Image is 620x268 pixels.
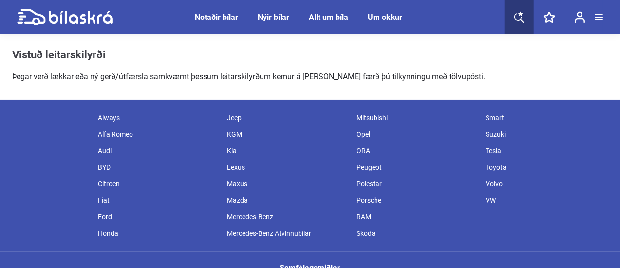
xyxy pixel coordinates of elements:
div: Tesla [481,143,610,159]
a: Allt um bíla [309,13,349,22]
a: Nýir bílar [258,13,290,22]
div: Mitsubishi [352,109,481,126]
div: Honda [93,225,223,242]
div: Fiat [93,192,223,209]
div: Ford [93,209,223,225]
div: Peugeot [352,159,481,176]
div: Alfa Romeo [93,126,223,143]
div: Suzuki [481,126,610,143]
img: user-login.svg [575,11,585,23]
div: Smart [481,109,610,126]
div: Aiways [93,109,223,126]
a: Notaðir bílar [195,13,239,22]
div: Maxus [222,176,352,192]
div: Mazda [222,192,352,209]
div: VW [481,192,610,209]
div: RAM [352,209,481,225]
div: Jeep [222,109,352,126]
div: Opel [352,126,481,143]
h1: Vistuð leitarskilyrði [12,49,488,61]
div: Citroen [93,176,223,192]
a: Um okkur [368,13,403,22]
div: Volvo [481,176,610,192]
div: Toyota [481,159,610,176]
div: Mercedes-Benz Atvinnubílar [222,225,352,242]
div: Skoda [352,225,481,242]
div: Lexus [222,159,352,176]
div: BYD [93,159,223,176]
div: Polestar [352,176,481,192]
p: Þegar verð lækkar eða ný gerð/útfærsla samkvæmt þessum leitarskilyrðum kemur á [PERSON_NAME] færð... [12,71,488,83]
div: KGM [222,126,352,143]
div: Porsche [352,192,481,209]
div: Mercedes-Benz [222,209,352,225]
div: Audi [93,143,223,159]
div: ORA [352,143,481,159]
div: Kia [222,143,352,159]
